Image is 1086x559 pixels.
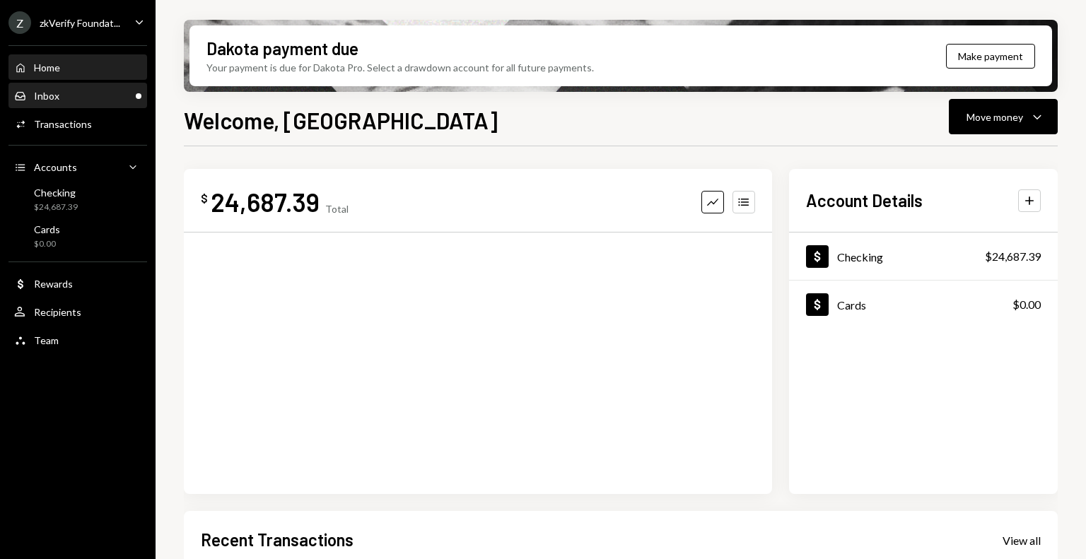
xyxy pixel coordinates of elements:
div: Z [8,11,31,34]
a: Accounts [8,154,147,180]
div: Home [34,61,60,73]
h2: Account Details [806,189,923,212]
a: Home [8,54,147,80]
a: Cards$0.00 [789,281,1058,328]
div: Checking [34,187,78,199]
div: Checking [837,250,883,264]
div: Move money [967,110,1023,124]
div: zkVerify Foundat... [40,17,120,29]
div: Inbox [34,90,59,102]
a: Team [8,327,147,353]
a: View all [1003,532,1041,548]
div: Recipients [34,306,81,318]
a: Recipients [8,299,147,324]
a: Cards$0.00 [8,219,147,253]
div: $ [201,192,208,206]
a: Transactions [8,111,147,136]
a: Checking$24,687.39 [789,233,1058,280]
a: Inbox [8,83,147,108]
div: Rewards [34,278,73,290]
div: $0.00 [34,238,60,250]
div: View all [1003,534,1041,548]
div: Accounts [34,161,77,173]
h2: Recent Transactions [201,528,354,551]
button: Move money [949,99,1058,134]
button: Make payment [946,44,1035,69]
div: $24,687.39 [985,248,1041,265]
div: Total [325,203,349,215]
div: Transactions [34,118,92,130]
div: Cards [34,223,60,235]
div: $24,687.39 [34,201,78,213]
a: Checking$24,687.39 [8,182,147,216]
h1: Welcome, [GEOGRAPHIC_DATA] [184,106,498,134]
div: Your payment is due for Dakota Pro. Select a drawdown account for all future payments. [206,60,594,75]
a: Rewards [8,271,147,296]
div: Dakota payment due [206,37,358,60]
div: Cards [837,298,866,312]
div: $0.00 [1012,296,1041,313]
div: 24,687.39 [211,186,320,218]
div: Team [34,334,59,346]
